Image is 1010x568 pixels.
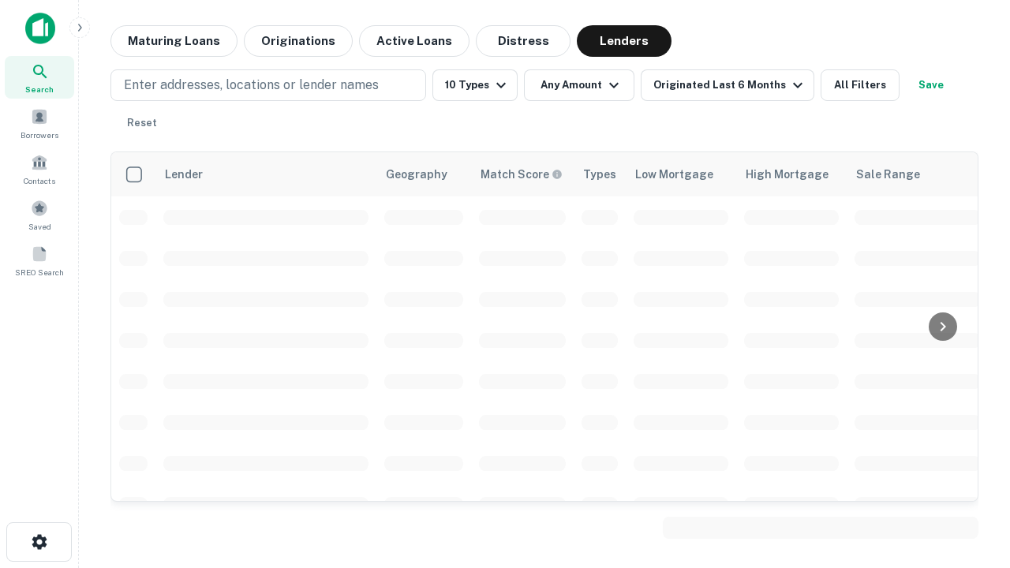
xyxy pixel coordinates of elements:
img: capitalize-icon.png [25,13,55,44]
th: Sale Range [847,152,989,196]
button: Lenders [577,25,671,57]
button: Reset [117,107,167,139]
button: Any Amount [524,69,634,101]
a: Contacts [5,148,74,190]
span: Contacts [24,174,55,187]
div: Sale Range [856,165,920,184]
div: Lender [165,165,203,184]
span: Saved [28,220,51,233]
span: Search [25,83,54,95]
button: Save your search to get updates of matches that match your search criteria. [906,69,956,101]
button: 10 Types [432,69,518,101]
span: Borrowers [21,129,58,141]
a: SREO Search [5,239,74,282]
th: Low Mortgage [626,152,736,196]
th: Lender [155,152,376,196]
th: Capitalize uses an advanced AI algorithm to match your search with the best lender. The match sco... [471,152,574,196]
h6: Match Score [481,166,559,183]
button: Enter addresses, locations or lender names [110,69,426,101]
a: Borrowers [5,102,74,144]
button: Maturing Loans [110,25,238,57]
th: Geography [376,152,471,196]
button: Originations [244,25,353,57]
div: High Mortgage [746,165,829,184]
p: Enter addresses, locations or lender names [124,76,379,95]
div: Geography [386,165,447,184]
div: Capitalize uses an advanced AI algorithm to match your search with the best lender. The match sco... [481,166,563,183]
button: Originated Last 6 Months [641,69,814,101]
button: Active Loans [359,25,469,57]
span: SREO Search [15,266,64,278]
button: Distress [476,25,570,57]
button: All Filters [821,69,900,101]
th: Types [574,152,626,196]
div: Originated Last 6 Months [653,76,807,95]
iframe: Chat Widget [931,391,1010,467]
div: Types [583,165,616,184]
div: Low Mortgage [635,165,713,184]
a: Saved [5,193,74,236]
th: High Mortgage [736,152,847,196]
a: Search [5,56,74,99]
